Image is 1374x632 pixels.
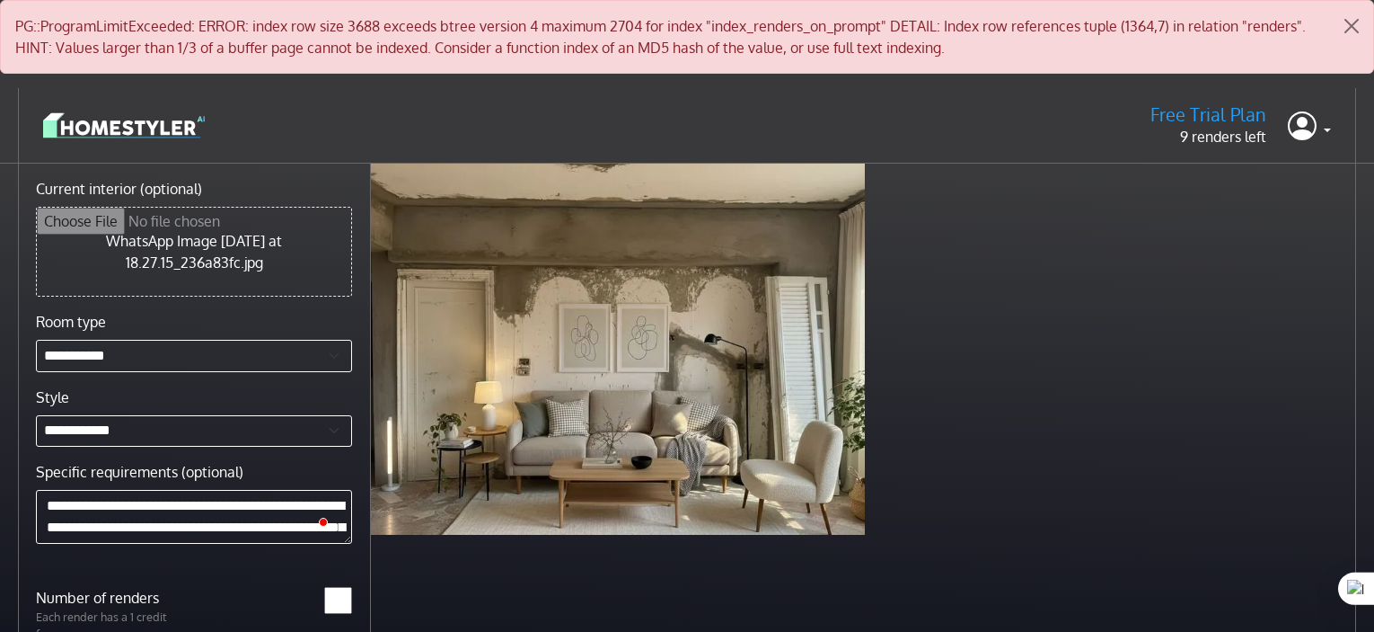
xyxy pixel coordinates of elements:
[43,110,205,141] img: logo-3de290ba35641baa71223ecac5eacb59cb85b4c7fdf211dc9aaecaaee71ea2f8.svg
[36,178,202,200] label: Current interior (optional)
[25,587,194,609] label: Number of renders
[36,311,106,333] label: Room type
[1330,1,1373,51] button: Close
[36,490,352,544] textarea: To enrich screen reader interactions, please activate Accessibility in Grammarly extension settings
[1150,103,1266,126] h5: Free Trial Plan
[1150,126,1266,147] p: 9 renders left
[36,461,243,483] label: Specific requirements (optional)
[36,387,69,408] label: Style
